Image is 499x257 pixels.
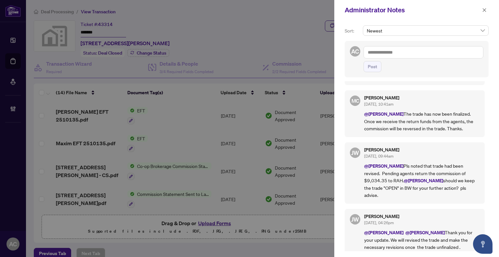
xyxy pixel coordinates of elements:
span: Newest [367,26,485,35]
p: Pls noted that trade had been revised. Pending agents return the commission of $9,034.35 to RAH. ... [364,162,480,199]
span: @[PERSON_NAME] [405,229,445,236]
span: @[PERSON_NAME] [404,177,443,184]
span: close [482,8,487,12]
button: Open asap [473,234,493,254]
span: @[PERSON_NAME] [364,229,403,236]
span: JW [351,215,359,224]
h5: [PERSON_NAME] [364,214,480,219]
h5: [PERSON_NAME] [364,96,480,100]
span: @[PERSON_NAME] [364,163,403,169]
span: AC [351,47,359,56]
span: [DATE], 09:44am [364,154,393,159]
span: [DATE], 10:41am [364,102,393,107]
div: Administrator Notes [345,5,480,15]
p: The trade has now been finalized. Once we receive the return funds from the agents, the commissio... [364,110,480,132]
h5: [PERSON_NAME] [364,148,480,152]
span: JW [351,148,359,157]
span: MC [351,96,359,105]
span: @[PERSON_NAME] [364,111,403,117]
span: [DATE], 04:26pm [364,220,394,225]
p: Sort: [345,27,360,34]
button: Post [364,61,381,72]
